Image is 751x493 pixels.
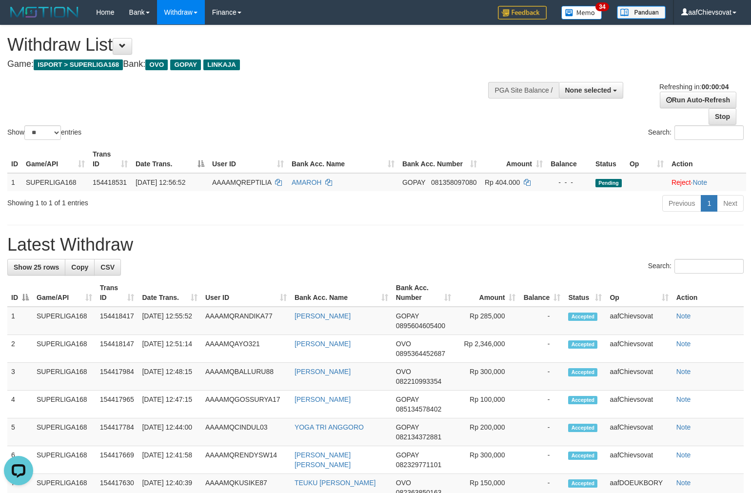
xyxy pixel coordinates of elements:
[701,195,717,212] a: 1
[138,418,201,446] td: [DATE] 12:44:00
[24,125,61,140] select: Showentries
[606,335,672,363] td: aafChievsovat
[396,377,441,385] span: Copy 082210993354 to clipboard
[22,145,89,173] th: Game/API: activate to sort column ascending
[519,279,564,307] th: Balance: activate to sort column ascending
[89,145,132,173] th: Trans ID: activate to sort column ascending
[455,446,519,474] td: Rp 300,000
[519,446,564,474] td: -
[208,145,288,173] th: User ID: activate to sort column ascending
[692,178,707,186] a: Note
[568,313,597,321] span: Accepted
[96,418,138,446] td: 154417784
[431,178,476,186] span: Copy 081358097080 to clipboard
[396,451,419,459] span: GOPAY
[71,263,88,271] span: Copy
[676,451,691,459] a: Note
[34,59,123,70] span: ISPORT > SUPERLIGA168
[617,6,666,19] img: panduan.png
[145,59,168,70] span: OVO
[455,391,519,418] td: Rp 100,000
[396,423,419,431] span: GOPAY
[201,446,291,474] td: AAAAMQRENDYSW14
[676,479,691,487] a: Note
[674,259,744,274] input: Search:
[519,335,564,363] td: -
[595,2,609,11] span: 34
[396,461,441,469] span: Copy 082329771101 to clipboard
[648,125,744,140] label: Search:
[676,423,691,431] a: Note
[33,446,96,474] td: SUPERLIGA168
[606,363,672,391] td: aafChievsovat
[201,363,291,391] td: AAAAMQBALLURU88
[648,259,744,274] label: Search:
[396,395,419,403] span: GOPAY
[559,82,624,99] button: None selected
[396,405,441,413] span: Copy 085134578402 to clipboard
[564,279,606,307] th: Status: activate to sort column ascending
[455,279,519,307] th: Amount: activate to sort column ascending
[674,125,744,140] input: Search:
[7,125,81,140] label: Show entries
[519,418,564,446] td: -
[519,307,564,335] td: -
[396,479,411,487] span: OVO
[136,178,185,186] span: [DATE] 12:56:52
[392,279,455,307] th: Bank Acc. Number: activate to sort column ascending
[33,307,96,335] td: SUPERLIGA168
[7,279,33,307] th: ID: activate to sort column descending
[396,350,445,357] span: Copy 0895364452687 to clipboard
[488,82,558,99] div: PGA Site Balance /
[201,335,291,363] td: AAAAMQAYO321
[568,368,597,376] span: Accepted
[96,391,138,418] td: 154417965
[709,108,736,125] a: Stop
[7,194,306,208] div: Showing 1 to 1 of 1 entries
[676,395,691,403] a: Note
[96,363,138,391] td: 154417984
[551,177,588,187] div: - - -
[138,279,201,307] th: Date Trans.: activate to sort column ascending
[201,391,291,418] td: AAAAMQGOSSURYA17
[295,340,351,348] a: [PERSON_NAME]
[402,178,425,186] span: GOPAY
[96,446,138,474] td: 154417669
[396,322,445,330] span: Copy 0895604605400 to clipboard
[65,259,95,276] a: Copy
[568,479,597,488] span: Accepted
[22,173,89,191] td: SUPERLIGA168
[203,59,240,70] span: LINKAJA
[33,279,96,307] th: Game/API: activate to sort column ascending
[547,145,592,173] th: Balance
[659,83,729,91] span: Refreshing in:
[170,59,201,70] span: GOPAY
[565,86,612,94] span: None selected
[93,178,127,186] span: 154418531
[295,423,364,431] a: YOGA TRI ANGGORO
[33,335,96,363] td: SUPERLIGA168
[7,5,81,20] img: MOTION_logo.png
[606,391,672,418] td: aafChievsovat
[481,145,547,173] th: Amount: activate to sort column ascending
[568,396,597,404] span: Accepted
[7,446,33,474] td: 6
[595,179,622,187] span: Pending
[138,363,201,391] td: [DATE] 12:48:15
[138,335,201,363] td: [DATE] 12:51:14
[396,340,411,348] span: OVO
[398,145,481,173] th: Bank Acc. Number: activate to sort column ascending
[668,145,746,173] th: Action
[96,307,138,335] td: 154418417
[676,312,691,320] a: Note
[396,368,411,375] span: OVO
[455,418,519,446] td: Rp 200,000
[7,35,491,55] h1: Withdraw List
[626,145,668,173] th: Op: activate to sort column ascending
[7,418,33,446] td: 5
[33,418,96,446] td: SUPERLIGA168
[14,263,59,271] span: Show 25 rows
[606,418,672,446] td: aafChievsovat
[291,279,392,307] th: Bank Acc. Name: activate to sort column ascending
[201,279,291,307] th: User ID: activate to sort column ascending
